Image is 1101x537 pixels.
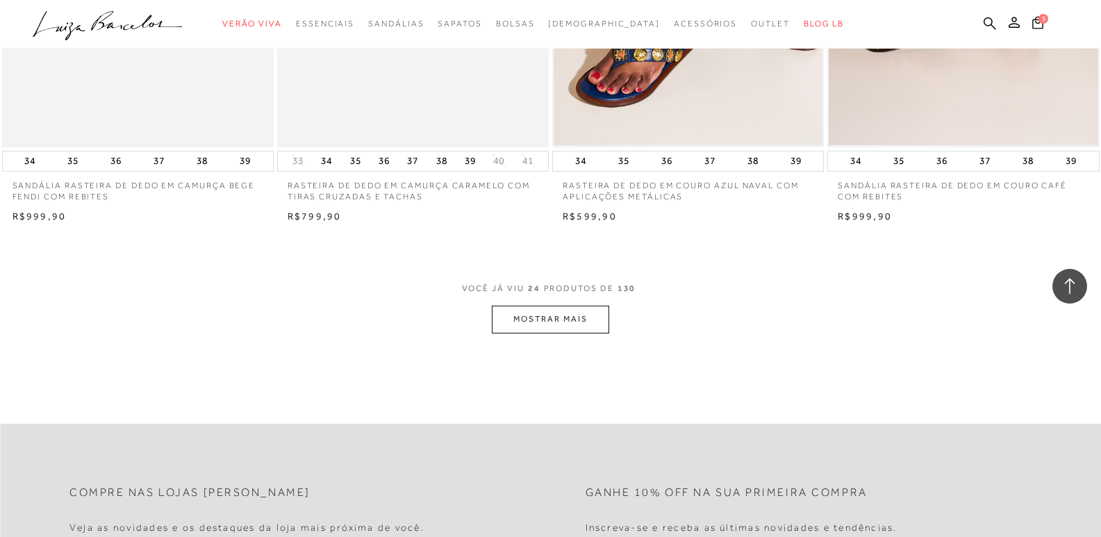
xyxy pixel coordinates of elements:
[700,151,720,171] button: 37
[222,19,282,28] span: Verão Viva
[827,172,1099,204] a: SANDÁLIA RASTEIRA DE DEDO EM COURO CAFÉ COM REBITES
[288,154,308,167] button: 33
[20,151,40,171] button: 34
[528,283,540,293] span: 24
[2,172,274,204] a: SANDÁLIA RASTEIRA DE DEDO EM CAMURÇA BEGE FENDI COM REBITES
[368,11,424,37] a: categoryNavScreenReaderText
[222,11,282,37] a: categoryNavScreenReaderText
[317,151,336,171] button: 34
[571,151,590,171] button: 34
[786,151,806,171] button: 39
[1018,151,1038,171] button: 38
[296,19,354,28] span: Essenciais
[489,154,508,167] button: 40
[586,486,868,499] h2: Ganhe 10% off na sua primeira compra
[548,11,660,37] a: noSubCategoriesText
[518,154,538,167] button: 41
[846,151,866,171] button: 34
[1038,14,1048,24] span: 5
[13,210,67,222] span: R$999,90
[618,283,636,293] span: 130
[403,151,422,171] button: 37
[496,19,535,28] span: Bolsas
[461,151,480,171] button: 39
[1061,151,1081,171] button: 39
[563,210,617,222] span: R$599,90
[462,283,640,293] span: VOCÊ JÁ VIU PRODUTOS DE
[751,19,790,28] span: Outlet
[674,11,737,37] a: categoryNavScreenReaderText
[586,522,897,534] h4: Inscreva-se e receba as últimas novidades e tendências.
[235,151,255,171] button: 39
[296,11,354,37] a: categoryNavScreenReaderText
[346,151,365,171] button: 35
[368,19,424,28] span: Sandálias
[374,151,394,171] button: 36
[552,172,824,204] a: RASTEIRA DE DEDO EM COURO AZUL NAVAL COM APLICAÇÕES METÁLICAS
[277,172,549,204] a: RASTEIRA DE DEDO EM CAMURÇA CARAMELO COM TIRAS CRUZADAS E TACHAS
[69,486,311,499] h2: Compre nas lojas [PERSON_NAME]
[657,151,677,171] button: 36
[614,151,634,171] button: 35
[192,151,212,171] button: 38
[743,151,763,171] button: 38
[106,151,126,171] button: 36
[804,11,844,37] a: BLOG LB
[838,210,892,222] span: R$999,90
[438,19,481,28] span: Sapatos
[69,522,424,534] h4: Veja as novidades e os destaques da loja mais próxima de você.
[496,11,535,37] a: categoryNavScreenReaderText
[288,210,342,222] span: R$799,90
[492,306,609,333] button: MOSTRAR MAIS
[63,151,83,171] button: 35
[751,11,790,37] a: categoryNavScreenReaderText
[438,11,481,37] a: categoryNavScreenReaderText
[975,151,995,171] button: 37
[432,151,452,171] button: 38
[149,151,169,171] button: 37
[932,151,952,171] button: 36
[804,19,844,28] span: BLOG LB
[889,151,909,171] button: 35
[674,19,737,28] span: Acessórios
[1028,15,1048,34] button: 5
[548,19,660,28] span: [DEMOGRAPHIC_DATA]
